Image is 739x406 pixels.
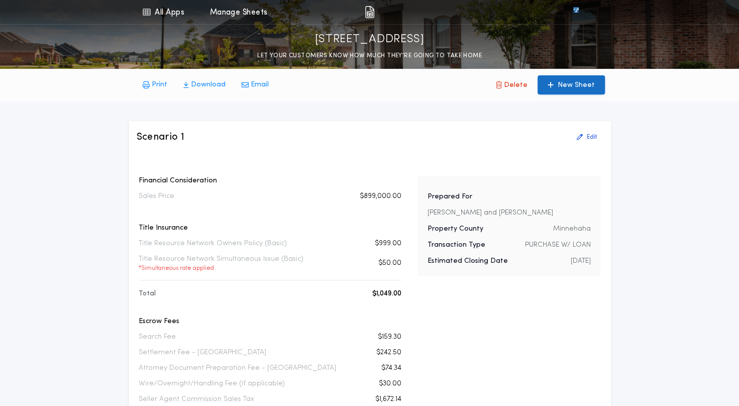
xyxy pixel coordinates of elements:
[315,32,425,48] p: [STREET_ADDRESS]
[251,80,269,90] p: Email
[139,363,336,373] p: Attorney Document Preparation Fee - [GEOGRAPHIC_DATA]
[538,75,605,94] button: New Sheet
[375,239,401,249] p: $999.00
[553,224,590,234] p: Minnehaha
[234,76,277,94] button: Email
[152,80,167,90] p: Print
[135,76,175,94] button: Print
[175,76,234,94] button: Download
[139,348,266,358] p: Settlement Fee - [GEOGRAPHIC_DATA]
[376,348,401,358] p: $242.50
[524,240,590,250] p: PURCHASE W/ LOAN
[428,224,483,234] p: Property County
[139,264,303,272] p: * Simultaneous rate applied
[428,240,485,250] p: Transaction Type
[555,7,597,17] img: vs-icon
[191,80,226,90] p: Download
[139,394,254,404] p: Seller Agent Commission Sales Tax
[571,129,603,145] button: Edit
[137,130,185,144] h3: Scenario 1
[378,258,401,268] p: $50.00
[372,289,401,299] p: $1,049.00
[379,379,401,389] p: $30.00
[381,363,401,373] p: $74.34
[139,379,285,389] p: Wire/Overnight/Handling Fee (if applicable)
[504,80,527,90] p: Delete
[488,75,536,94] button: Delete
[375,394,401,404] p: $1,672.14
[428,208,553,218] p: [PERSON_NAME] and [PERSON_NAME]
[428,256,508,266] p: Estimated Closing Date
[139,254,303,272] p: Title Resource Network Simultaneous Issue (Basic)
[558,80,595,90] p: New Sheet
[360,191,401,201] p: $899,000.00
[428,192,472,202] p: Prepared For
[139,176,401,186] p: Financial Consideration
[139,289,156,299] p: Total
[139,191,174,201] p: Sales Price
[257,51,482,61] p: LET YOUR CUSTOMERS KNOW HOW MUCH THEY’RE GOING TO TAKE HOME
[365,6,374,18] img: img
[139,332,176,342] p: Search Fee
[587,133,597,141] p: Edit
[139,317,401,327] p: Escrow Fees
[139,223,401,233] p: Title Insurance
[139,239,287,249] p: Title Resource Network Owners Policy (Basic)
[570,256,590,266] p: [DATE]
[378,332,401,342] p: $159.30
